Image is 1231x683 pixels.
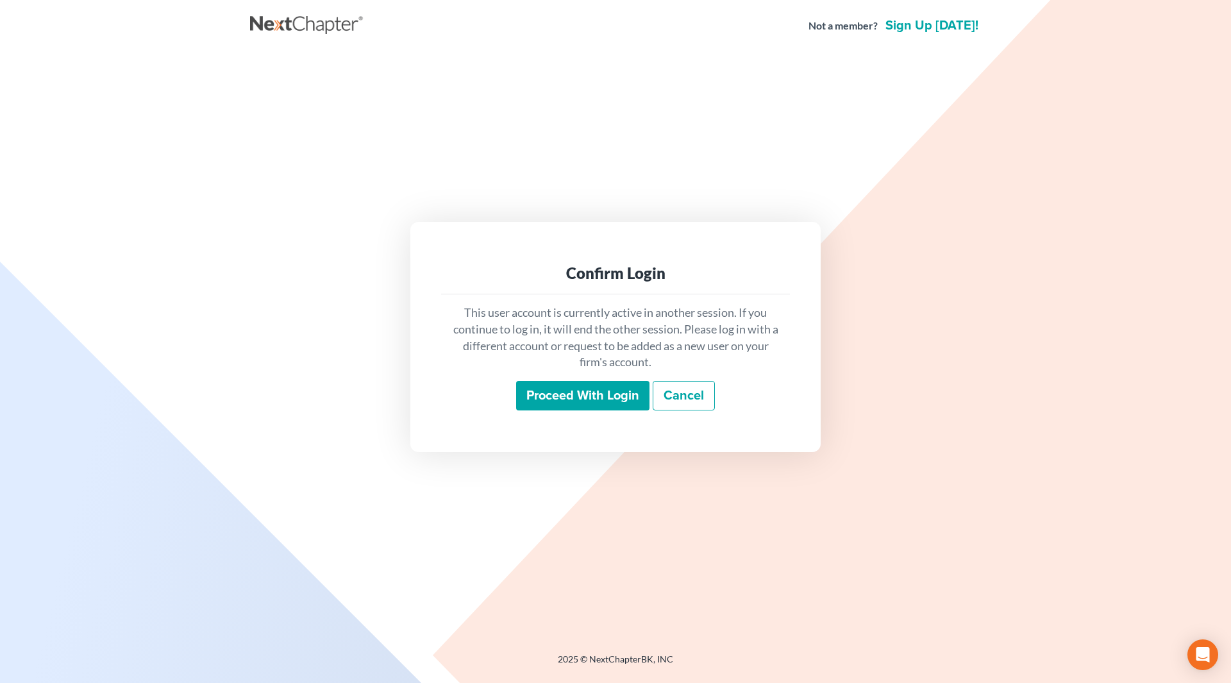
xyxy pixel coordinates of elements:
[516,381,649,410] input: Proceed with login
[653,381,715,410] a: Cancel
[883,19,981,32] a: Sign up [DATE]!
[451,263,780,283] div: Confirm Login
[1187,639,1218,670] div: Open Intercom Messenger
[808,19,878,33] strong: Not a member?
[250,653,981,676] div: 2025 © NextChapterBK, INC
[451,305,780,371] p: This user account is currently active in another session. If you continue to log in, it will end ...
